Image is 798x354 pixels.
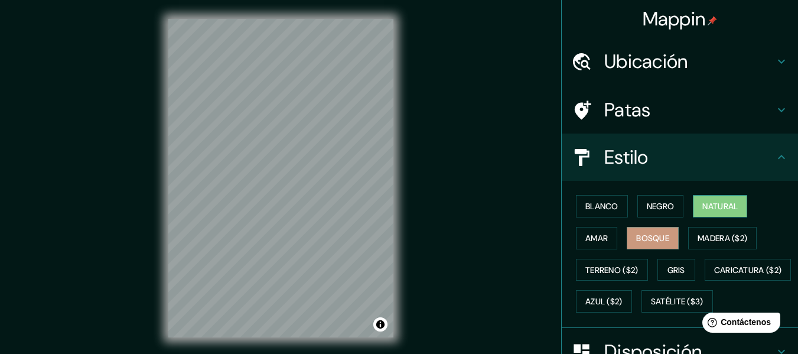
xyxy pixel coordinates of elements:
[636,233,669,243] font: Bosque
[576,195,628,217] button: Blanco
[627,227,679,249] button: Bosque
[693,308,785,341] iframe: Lanzador de widgets de ayuda
[562,38,798,85] div: Ubicación
[373,317,387,332] button: Activar o desactivar atribución
[688,227,757,249] button: Madera ($2)
[705,259,792,281] button: Caricatura ($2)
[643,7,706,31] font: Mappin
[693,195,747,217] button: Natural
[637,195,684,217] button: Negro
[576,259,648,281] button: Terreno ($2)
[168,19,393,337] canvas: Mapa
[585,297,623,307] font: Azul ($2)
[702,201,738,212] font: Natural
[651,297,703,307] font: Satélite ($3)
[667,265,685,275] font: Gris
[698,233,747,243] font: Madera ($2)
[585,233,608,243] font: Amar
[604,49,688,74] font: Ubicación
[562,134,798,181] div: Estilo
[604,145,649,170] font: Estilo
[708,16,717,25] img: pin-icon.png
[585,265,639,275] font: Terreno ($2)
[585,201,618,212] font: Blanco
[576,227,617,249] button: Amar
[604,98,651,122] font: Patas
[657,259,695,281] button: Gris
[647,201,675,212] font: Negro
[562,86,798,134] div: Patas
[641,290,713,313] button: Satélite ($3)
[714,265,782,275] font: Caricatura ($2)
[576,290,632,313] button: Azul ($2)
